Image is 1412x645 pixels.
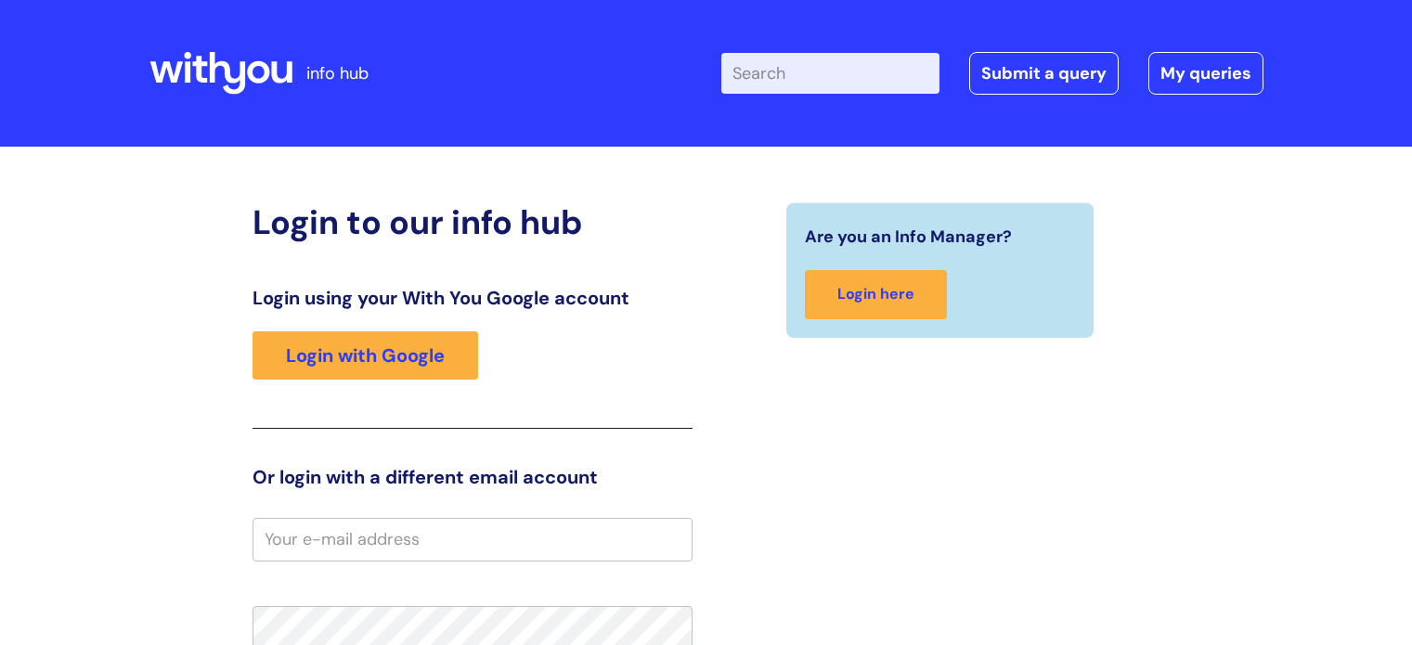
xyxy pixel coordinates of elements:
[1148,52,1263,95] a: My queries
[253,202,693,242] h2: Login to our info hub
[253,518,693,561] input: Your e-mail address
[805,270,947,319] a: Login here
[253,331,478,380] a: Login with Google
[253,466,693,488] h3: Or login with a different email account
[805,222,1012,252] span: Are you an Info Manager?
[306,58,369,88] p: info hub
[721,53,939,94] input: Search
[969,52,1119,95] a: Submit a query
[253,287,693,309] h3: Login using your With You Google account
